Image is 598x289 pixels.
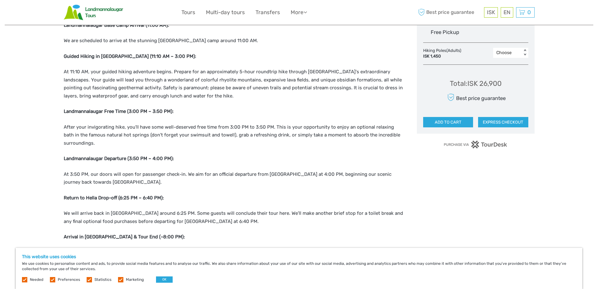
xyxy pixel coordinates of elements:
a: More [291,8,307,17]
label: Marketing [126,277,144,282]
strong: Guided Hiking in [GEOGRAPHIC_DATA] (11:10 AM – 3:00 PM): [64,53,196,59]
a: Tours [181,8,195,17]
button: OK [156,276,173,283]
button: EXPRESS CHECKOUT [478,117,528,128]
img: PurchaseViaTourDesk.png [444,141,507,148]
strong: Return to Hella Drop-off (6:25 PM – 6:40 PM): [64,195,164,201]
div: Choose [496,50,519,56]
div: Total : ISK 26,900 [450,79,502,88]
strong: Landmannalaugar Departure (3:50 PM – 4:00 PM): [64,156,174,161]
h5: This website uses cookies [22,254,576,259]
p: At 11:10 AM, your guided hiking adventure begins. Prepare for an approximately 5-hour roundtrip h... [64,68,404,100]
a: Transfers [256,8,280,17]
strong: Landmannalaugar Free Time (3:00 PM – 3:50 PM): [64,108,174,114]
span: Best price guarantee [417,7,482,18]
span: 0 [526,9,532,15]
p: At 3:50 PM, our doors will open for passenger check-in. We aim for an official departure from [GE... [64,170,404,186]
span: Free Pickup [431,29,459,35]
div: Best price guarantee [445,92,505,103]
label: Needed [30,277,43,282]
p: We are scheduled to arrive at the stunning [GEOGRAPHIC_DATA] camp around 11:00 AM. [64,37,404,45]
strong: Landmannalaugar Base Camp Arrival (11:00 AM): [64,22,169,28]
img: Scandinavian Travel [64,5,123,20]
div: We use cookies to personalise content and ads, to provide social media features and to analyse ou... [16,248,582,289]
p: We're away right now. Please check back later! [9,11,71,16]
div: EN [501,7,513,18]
span: ISK [487,9,495,15]
div: Hiking Poles (Adults) [423,48,464,60]
div: < > [522,49,527,56]
label: Preferences [58,277,80,282]
label: Statistics [94,277,111,282]
button: Open LiveChat chat widget [72,10,80,17]
button: ADD TO CART [423,117,473,128]
strong: Arrival in [GEOGRAPHIC_DATA] & Tour End (~8:00 PM): [64,234,185,240]
p: After your invigorating hike, you'll have some well-deserved free time from 3:00 PM to 3:50 PM. T... [64,123,404,147]
a: Multi-day tours [206,8,245,17]
p: We will arrive back in [GEOGRAPHIC_DATA] around 6:25 PM. Some guests will conclude their tour her... [64,209,404,225]
div: ISK 1,450 [423,53,461,59]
